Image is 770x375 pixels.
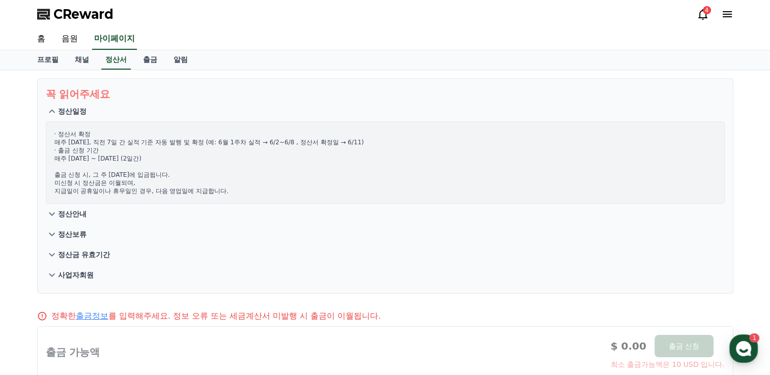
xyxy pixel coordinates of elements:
p: 정산금 유효기간 [58,249,110,260]
span: 설정 [157,306,169,314]
a: 프로필 [29,50,67,70]
a: 설정 [131,291,195,316]
a: 4 [697,8,709,20]
a: 채널 [67,50,97,70]
button: 정산보류 [46,224,725,244]
span: 1 [103,290,107,298]
button: 정산금 유효기간 [46,244,725,265]
a: 정산서 [101,50,131,70]
a: 홈 [3,291,67,316]
span: CReward [53,6,113,22]
button: 사업자회원 [46,265,725,285]
p: 꼭 읽어주세요 [46,87,725,101]
a: 홈 [29,28,53,50]
p: 정산보류 [58,229,87,239]
a: 1대화 [67,291,131,316]
a: 마이페이지 [92,28,137,50]
button: 정산일정 [46,101,725,121]
a: 출금 [135,50,165,70]
a: 출금정보 [76,311,108,321]
a: CReward [37,6,113,22]
p: 정확한 를 입력해주세요. 정보 오류 또는 세금계산서 미발행 시 출금이 이월됩니다. [51,310,381,322]
a: 알림 [165,50,196,70]
span: 홈 [32,306,38,314]
div: 4 [703,6,711,14]
p: 정산일정 [58,106,87,116]
p: 사업자회원 [58,270,94,280]
p: 정산안내 [58,209,87,219]
span: 대화 [93,306,105,315]
button: 정산안내 [46,204,725,224]
p: · 정산서 확정 매주 [DATE], 직전 7일 간 실적 기준 자동 발행 및 확정 (예: 6월 1주차 실적 → 6/2~6/8 , 정산서 확정일 → 6/11) · 출금 신청 기간... [54,130,716,195]
a: 음원 [53,28,86,50]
